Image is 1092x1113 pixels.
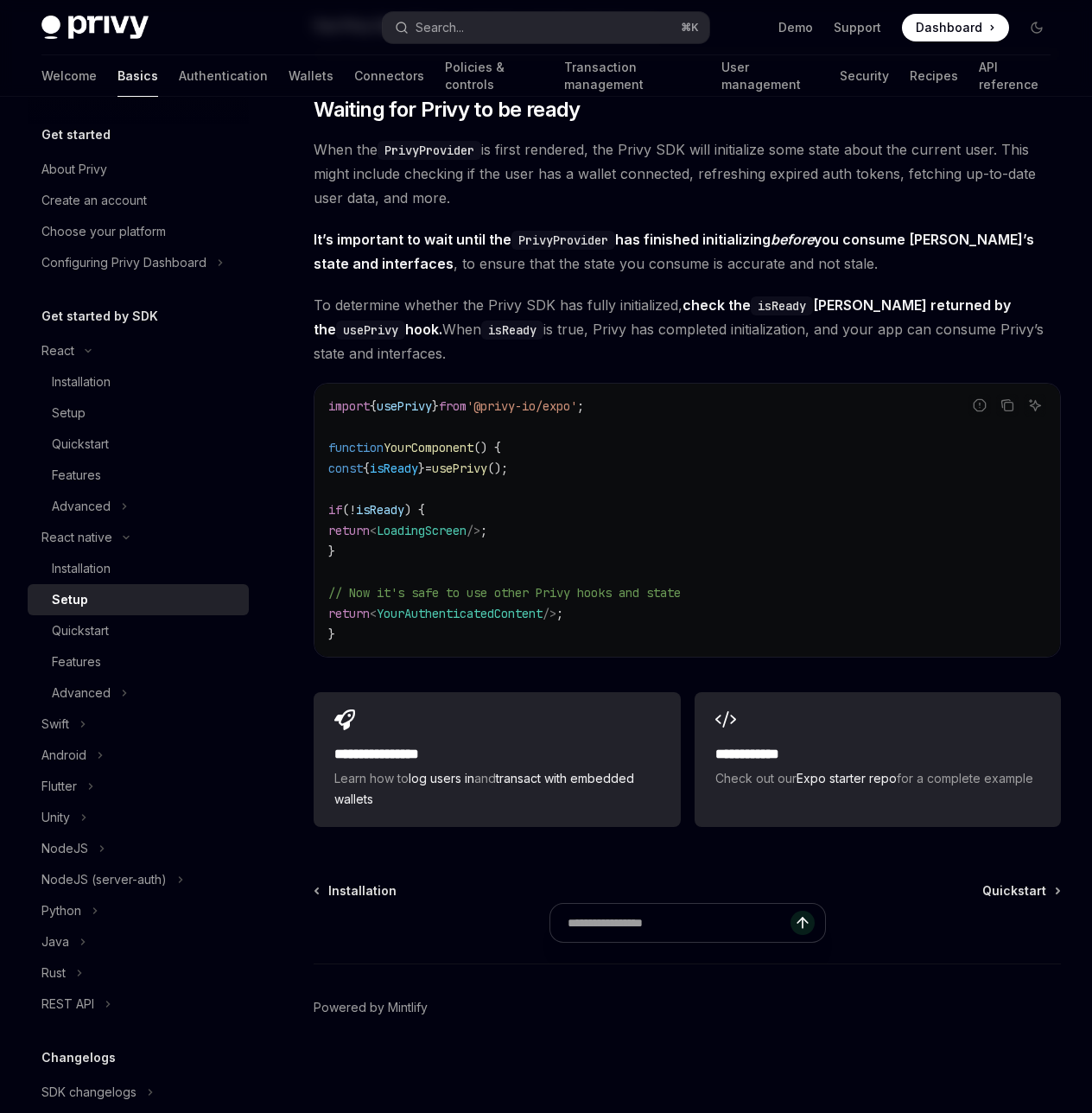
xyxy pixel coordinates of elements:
[28,895,249,926] button: Toggle Python section
[41,994,94,1014] div: REST API
[418,461,425,476] span: }
[315,882,397,900] a: Installation
[968,394,991,417] button: Report incorrect code
[416,17,464,38] div: Search...
[721,55,818,97] a: User management
[314,96,581,124] span: Waiting for Privy to be ready
[28,740,249,771] button: Toggle Android section
[342,502,349,518] span: (
[356,502,404,518] span: isReady
[790,911,815,935] button: Send message
[28,926,249,957] button: Toggle Java section
[41,714,69,735] div: Swift
[480,523,487,538] span: ;
[439,398,467,414] span: from
[681,21,699,35] span: ⌘ K
[41,16,149,40] img: dark logo
[314,999,428,1016] a: Powered by Mintlify
[28,677,249,709] button: Toggle Advanced section
[28,460,249,491] a: Features
[328,626,335,642] span: }
[695,692,1061,827] a: **** **** **Check out ourExpo starter repofor a complete example
[28,771,249,802] button: Toggle Flutter section
[771,231,814,248] em: before
[473,440,501,455] span: () {
[52,558,111,579] div: Installation
[314,231,1034,272] strong: It’s important to wait until the has finished initializing you consume [PERSON_NAME]’s state and ...
[52,620,109,641] div: Quickstart
[778,19,813,36] a: Demo
[556,606,563,621] span: ;
[41,159,107,180] div: About Privy
[349,502,356,518] span: !
[41,1047,116,1068] h5: Changelogs
[41,745,86,766] div: Android
[715,768,1040,789] span: Check out our for a complete example
[41,963,66,983] div: Rust
[28,185,249,216] a: Create an account
[28,833,249,864] button: Toggle NodeJS section
[314,692,680,827] a: **** **** **** *Learn how tolog users inandtransact with embedded wallets
[289,55,333,97] a: Wallets
[432,398,439,414] span: }
[28,646,249,677] a: Features
[840,55,889,97] a: Security
[41,190,147,211] div: Create an account
[52,496,111,517] div: Advanced
[370,606,377,621] span: <
[41,306,158,327] h5: Get started by SDK
[52,652,101,672] div: Features
[902,14,1009,41] a: Dashboard
[314,137,1061,210] span: When the is first rendered, the Privy SDK will initialize some state about the current user. This...
[328,523,370,538] span: return
[314,293,1061,366] span: To determine whether the Privy SDK has fully initialized, When is true, Privy has completed initi...
[41,124,111,145] h5: Get started
[467,523,480,538] span: />
[370,523,377,538] span: <
[1024,394,1046,417] button: Ask AI
[41,776,77,797] div: Flutter
[52,589,88,610] div: Setup
[328,544,335,559] span: }
[404,502,425,518] span: ) {
[467,398,577,414] span: '@privy-io/expo'
[328,461,363,476] span: const
[432,461,487,476] span: usePrivy
[28,397,249,429] a: Setup
[41,221,166,242] div: Choose your platform
[28,864,249,895] button: Toggle NodeJS (server-auth) section
[910,55,958,97] a: Recipes
[41,869,167,890] div: NodeJS (server-auth)
[543,606,556,621] span: />
[568,904,790,942] input: Ask a question...
[336,321,405,340] code: usePrivy
[41,932,69,952] div: Java
[28,216,249,247] a: Choose your platform
[481,321,543,340] code: isReady
[41,900,81,921] div: Python
[511,231,615,250] code: PrivyProvider
[409,771,474,785] a: log users in
[996,394,1019,417] button: Copy the contents from the code block
[564,55,701,97] a: Transaction management
[328,606,370,621] span: return
[363,461,370,476] span: {
[41,340,74,361] div: React
[384,440,473,455] span: YourComponent
[28,154,249,185] a: About Privy
[28,335,249,366] button: Toggle React section
[41,807,70,828] div: Unity
[1023,14,1051,41] button: Toggle dark mode
[916,19,982,36] span: Dashboard
[28,491,249,522] button: Toggle Advanced section
[117,55,158,97] a: Basics
[328,585,681,601] span: // Now it's safe to use other Privy hooks and state
[328,882,397,900] span: Installation
[28,584,249,615] a: Setup
[52,465,101,486] div: Features
[41,55,97,97] a: Welcome
[28,615,249,646] a: Quickstart
[41,1082,136,1103] div: SDK changelogs
[354,55,424,97] a: Connectors
[179,55,268,97] a: Authentication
